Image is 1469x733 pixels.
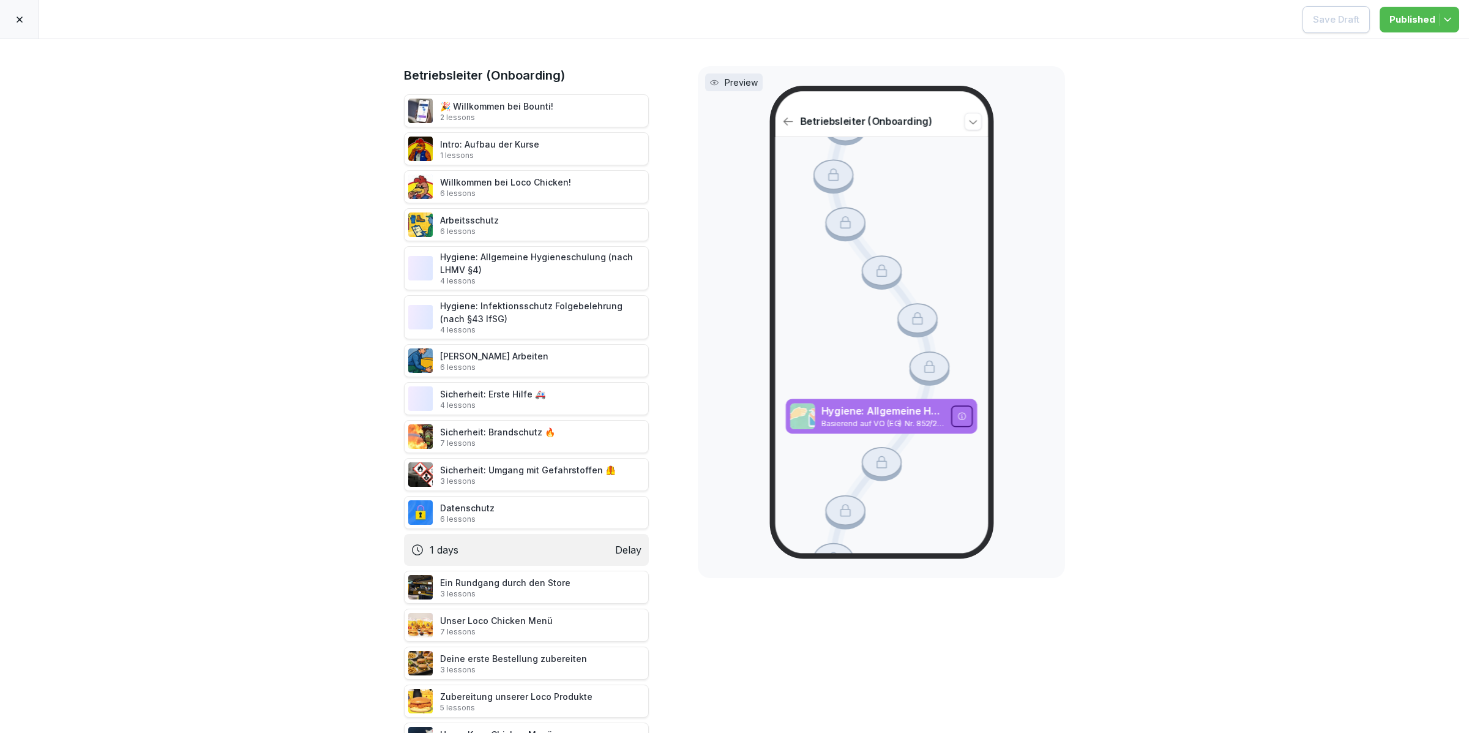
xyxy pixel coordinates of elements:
[440,400,545,410] p: 4 lessons
[440,576,570,599] div: Ein Rundgang durch den Store
[404,685,649,718] div: Zubereitung unserer Loco Produkte5 lessons
[408,689,433,713] img: b70os9juvjf9pceuxkaiw0cw.png
[821,418,945,428] p: Basierend auf VO (EG) Nr. 852/2004, LMHV, DIN10514 und IFSG. Jährliche Wiederholung empfohlen. Mi...
[440,627,553,637] p: 7 lessons
[440,703,592,713] p: 5 lessons
[440,227,499,236] p: 6 lessons
[404,132,649,165] div: Intro: Aufbau der Kurse1 lessons
[440,589,570,599] p: 3 lessons
[408,613,433,637] img: c67ig4vc8dbdrjns2s7fmr16.png
[440,502,495,524] div: Datenschutz
[440,151,539,160] p: 1 lessons
[440,388,545,410] div: Sicherheit: Erste Hilfe 🚑
[408,212,433,237] img: bgsrfyvhdm6180ponve2jajk.png
[408,256,433,280] img: gxsnf7ygjsfsmxd96jxi4ufn.png
[821,404,945,418] p: Hygiene: Allgemeine Hygieneschulung (nach LHMV §4)
[440,476,616,486] p: 3 lessons
[790,403,815,429] img: gxsnf7ygjsfsmxd96jxi4ufn.png
[408,424,433,449] img: zzov6v7ntk26bk7mur8pz9wg.png
[404,208,649,241] div: Arbeitsschutz6 lessons
[404,382,649,415] div: Sicherheit: Erste Hilfe 🚑4 lessons
[404,170,649,203] div: Willkommen bei Loco Chicken!6 lessons
[440,138,539,160] div: Intro: Aufbau der Kurse
[404,66,649,85] h1: Betriebsleiter (Onboarding)
[1313,13,1359,26] div: Save Draft
[404,420,649,453] div: Sicherheit: Brandschutz 🔥7 lessons
[440,350,548,372] div: [PERSON_NAME] Arbeiten
[440,426,555,448] div: Sicherheit: Brandschutz 🔥
[440,652,587,675] div: Deine erste Bestellung zubereiten
[404,344,649,377] div: [PERSON_NAME] Arbeiten6 lessons
[404,534,649,566] div: 1 daysDelay
[440,214,499,236] div: Arbeitsschutz
[440,464,616,486] div: Sicherheit: Umgang mit Gefahrstoffen 🦺
[408,386,433,411] img: ovcsqbf2ewum2utvc3o527vw.png
[440,514,495,524] p: 6 lessons
[440,113,553,122] p: 2 lessons
[1303,6,1370,33] button: Save Draft
[725,76,758,89] p: Preview
[404,458,649,491] div: Sicherheit: Umgang mit Gefahrstoffen 🦺3 lessons
[408,305,433,329] img: tgff07aey9ahi6f4hltuk21p.png
[404,609,649,642] div: Unser Loco Chicken Menü7 lessons
[430,543,458,557] p: 1 days
[800,115,959,129] p: Betriebsleiter (Onboarding)
[440,614,553,637] div: Unser Loco Chicken Menü
[1380,7,1459,32] button: Published
[440,189,571,198] p: 6 lessons
[440,100,553,122] div: 🎉 Willkommen bei Bounti!
[404,94,649,127] div: 🎉 Willkommen bei Bounti!2 lessons
[408,462,433,487] img: ro33qf0i8ndaw7nkfv0stvse.png
[404,571,649,604] div: Ein Rundgang durch den Store3 lessons
[440,363,548,372] p: 6 lessons
[440,276,645,286] p: 4 lessons
[404,647,649,680] div: Deine erste Bestellung zubereiten3 lessons
[615,543,641,557] p: Delay
[440,325,645,335] p: 4 lessons
[408,500,433,525] img: gp1n7epbxsf9lzaihqn479zn.png
[404,496,649,529] div: Datenschutz6 lessons
[440,665,587,675] p: 3 lessons
[440,176,571,198] div: Willkommen bei Loco Chicken!
[408,651,433,675] img: aep5yao1paav429m9tojsler.png
[408,99,433,123] img: b4eu0mai1tdt6ksd7nlke1so.png
[1389,13,1449,26] div: Published
[440,690,592,713] div: Zubereitung unserer Loco Produkte
[440,250,645,286] div: Hygiene: Allgemeine Hygieneschulung (nach LHMV §4)
[404,246,649,290] div: Hygiene: Allgemeine Hygieneschulung (nach LHMV §4)4 lessons
[408,137,433,161] img: snc91y4odgtnypq904nm9imt.png
[408,575,433,600] img: p2eq5f8mwzuhp3nfjo37mymy.png
[440,438,555,448] p: 7 lessons
[440,299,645,335] div: Hygiene: Infektionsschutz Folgebelehrung (nach §43 IfSG)
[408,175,433,199] img: lfqm4qxhxxazmhnytvgjifca.png
[404,295,649,339] div: Hygiene: Infektionsschutz Folgebelehrung (nach §43 IfSG)4 lessons
[408,348,433,373] img: ns5fm27uu5em6705ixom0yjt.png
